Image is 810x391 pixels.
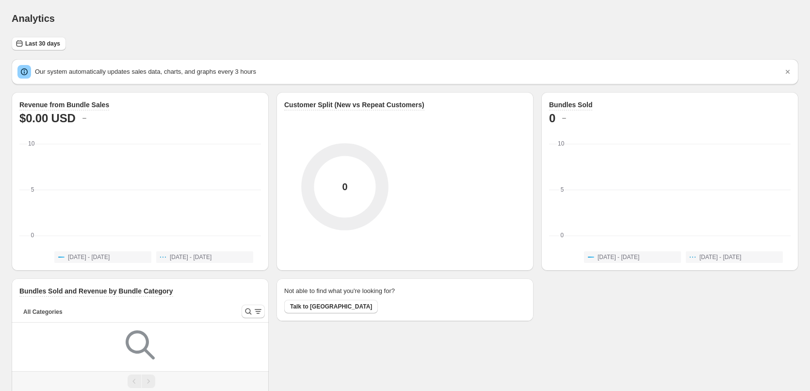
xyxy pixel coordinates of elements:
img: Empty search results [126,330,155,359]
text: 10 [28,140,35,147]
h3: Customer Split (New vs Repeat Customers) [284,100,424,110]
span: All Categories [23,308,63,316]
button: Dismiss notification [781,65,794,79]
text: 5 [31,186,34,193]
h3: Bundles Sold [549,100,592,110]
span: Talk to [GEOGRAPHIC_DATA] [290,303,372,310]
span: [DATE] - [DATE] [598,253,639,261]
text: 5 [561,186,564,193]
h3: Bundles Sold and Revenue by Bundle Category [19,286,173,296]
h2: Not able to find what you're looking for? [284,286,395,296]
button: Talk to [GEOGRAPHIC_DATA] [284,300,378,313]
span: Our system automatically updates sales data, charts, and graphs every 3 hours [35,68,256,75]
h2: 0 [549,111,555,126]
span: [DATE] - [DATE] [170,253,211,261]
span: [DATE] - [DATE] [68,253,110,261]
h3: Revenue from Bundle Sales [19,100,109,110]
text: 10 [558,140,565,147]
text: 0 [561,232,564,239]
h2: $0.00 USD [19,111,76,126]
span: [DATE] - [DATE] [699,253,741,261]
button: [DATE] - [DATE] [686,251,783,263]
span: Last 30 days [25,40,60,48]
text: 0 [31,232,34,239]
h1: Analytics [12,13,55,24]
button: Search and filter results [242,305,265,318]
p: No Items found [106,370,175,382]
nav: Pagination [12,371,269,391]
button: [DATE] - [DATE] [584,251,681,263]
button: [DATE] - [DATE] [156,251,253,263]
button: Last 30 days [12,37,66,50]
button: [DATE] - [DATE] [54,251,151,263]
